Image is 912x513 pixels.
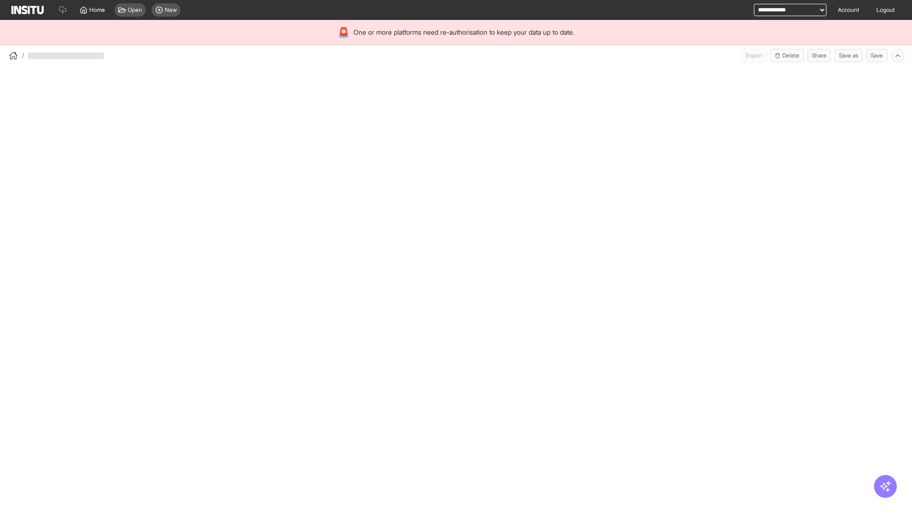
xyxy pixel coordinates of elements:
[338,26,350,39] div: 🚨
[807,49,831,62] button: Share
[128,6,142,14] span: Open
[165,6,177,14] span: New
[770,49,804,62] button: Delete
[835,49,863,62] button: Save as
[353,28,574,37] span: One or more platforms need re-authorisation to keep your data up to date.
[22,51,24,60] span: /
[741,49,767,62] span: Can currently only export from Insights reports.
[89,6,105,14] span: Home
[866,49,887,62] button: Save
[8,50,24,61] button: /
[741,49,767,62] button: Export
[11,6,44,14] img: Logo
